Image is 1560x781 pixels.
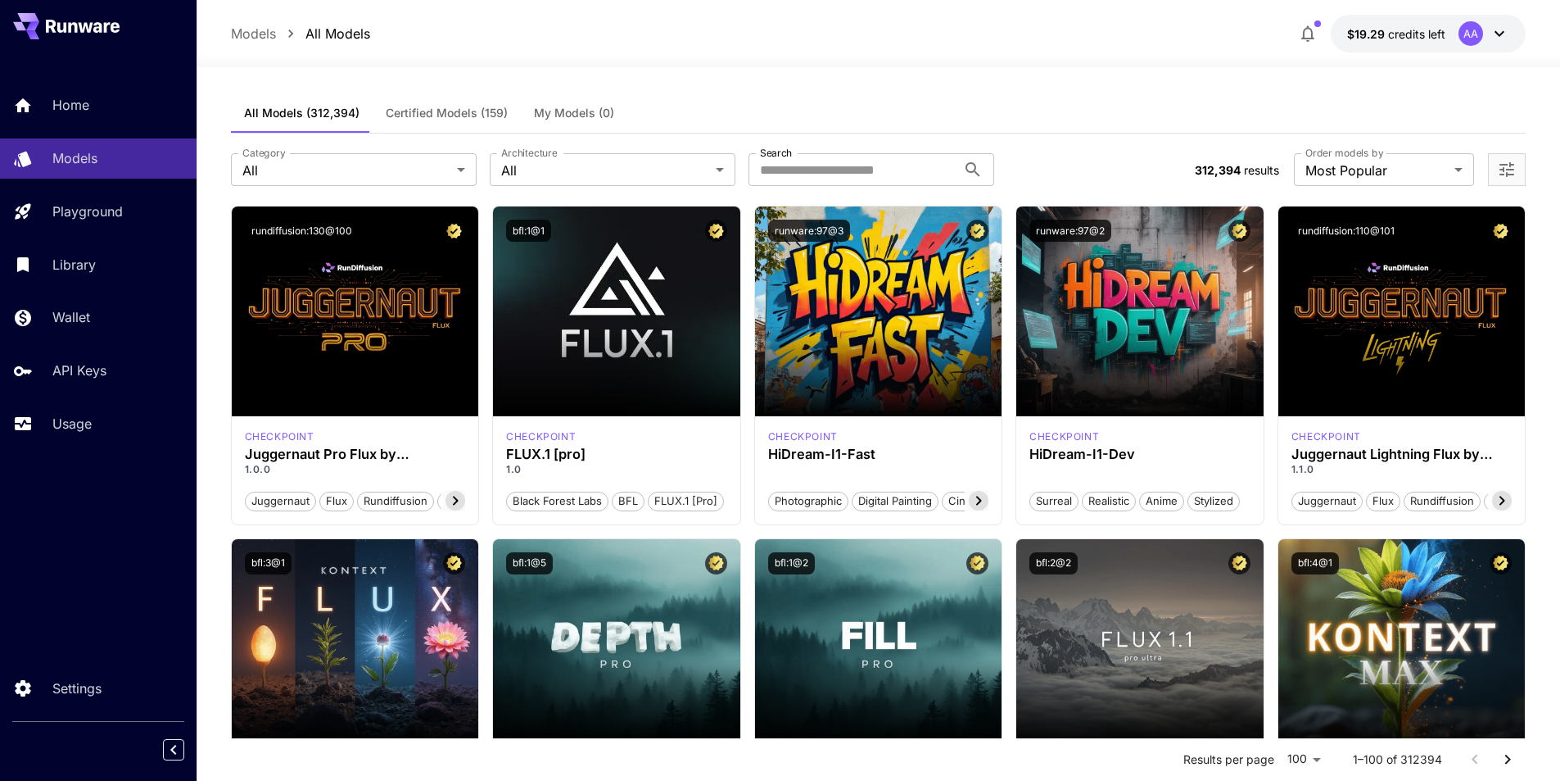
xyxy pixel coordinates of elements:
[1458,21,1483,46] div: AA
[534,106,614,120] span: My Models (0)
[649,493,723,510] span: FLUX.1 [pro]
[506,429,576,444] div: fluxpro
[506,552,553,574] button: bfl:1@5
[1140,493,1183,510] span: Anime
[1183,751,1274,768] p: Results per page
[1491,743,1524,776] button: Go to next page
[245,490,316,511] button: juggernaut
[1305,146,1383,160] label: Order models by
[52,414,92,434] p: Usage
[245,462,466,477] p: 1.0.0
[52,255,96,275] p: Library
[1228,220,1250,242] button: Certified Model – Vetted for best performance and includes a commercial license.
[1291,429,1361,444] div: FLUX.1 D
[506,462,727,477] p: 1.0
[175,735,197,765] div: Collapse sidebar
[768,490,848,511] button: Photographic
[1292,493,1362,510] span: juggernaut
[1083,493,1135,510] span: Realistic
[320,493,353,510] span: flux
[1291,447,1513,462] h3: Juggernaut Lightning Flux by RunDiffusion
[1187,490,1240,511] button: Stylized
[768,552,815,574] button: bfl:1@2
[1029,490,1078,511] button: Surreal
[245,429,314,444] div: FLUX.1 D
[52,202,123,221] p: Playground
[705,220,727,242] button: Certified Model – Vetted for best performance and includes a commercial license.
[612,490,644,511] button: BFL
[245,552,292,574] button: bfl:3@1
[942,490,1005,511] button: Cinematic
[1291,552,1339,574] button: bfl:4@1
[386,106,508,120] span: Certified Models (159)
[613,493,644,510] span: BFL
[1281,747,1327,771] div: 100
[52,361,106,380] p: API Keys
[1347,25,1445,43] div: $19.28773
[1404,490,1481,511] button: rundiffusion
[943,493,1004,510] span: Cinematic
[501,161,709,180] span: All
[1347,27,1388,41] span: $19.29
[507,493,608,510] span: Black Forest Labs
[52,307,90,327] p: Wallet
[648,490,724,511] button: FLUX.1 [pro]
[357,490,434,511] button: rundiffusion
[768,447,989,462] h3: HiDream-I1-Fast
[443,552,465,574] button: Certified Model – Vetted for best performance and includes a commercial license.
[52,679,102,698] p: Settings
[852,490,938,511] button: Digital Painting
[1485,493,1533,510] span: schnell
[319,490,354,511] button: flux
[852,493,938,510] span: Digital Painting
[305,24,370,43] a: All Models
[231,24,276,43] p: Models
[1029,429,1099,444] p: checkpoint
[1305,161,1448,180] span: Most Popular
[506,220,551,242] button: bfl:1@1
[1497,160,1517,180] button: Open more filters
[768,429,838,444] div: HiDream Fast
[705,552,727,574] button: Certified Model – Vetted for best performance and includes a commercial license.
[245,447,466,462] h3: Juggernaut Pro Flux by RunDiffusion
[1139,490,1184,511] button: Anime
[1367,493,1399,510] span: flux
[1388,27,1445,41] span: credits left
[242,146,286,160] label: Category
[231,24,370,43] nav: breadcrumb
[1331,15,1526,52] button: $19.28773AA
[437,490,468,511] button: pro
[1404,493,1480,510] span: rundiffusion
[244,106,359,120] span: All Models (312,394)
[1291,429,1361,444] p: checkpoint
[768,429,838,444] p: checkpoint
[1195,163,1241,177] span: 312,394
[1029,220,1111,242] button: runware:97@2
[52,95,89,115] p: Home
[245,220,359,242] button: rundiffusion:130@100
[438,493,467,510] span: pro
[1082,490,1136,511] button: Realistic
[1490,552,1512,574] button: Certified Model – Vetted for best performance and includes a commercial license.
[358,493,433,510] span: rundiffusion
[1366,490,1400,511] button: flux
[1030,493,1078,510] span: Surreal
[501,146,557,160] label: Architecture
[1029,429,1099,444] div: HiDream Dev
[506,429,576,444] p: checkpoint
[1029,447,1250,462] h3: HiDream-I1-Dev
[1244,163,1279,177] span: results
[1484,490,1534,511] button: schnell
[246,493,315,510] span: juggernaut
[966,552,988,574] button: Certified Model – Vetted for best performance and includes a commercial license.
[966,220,988,242] button: Certified Model – Vetted for best performance and includes a commercial license.
[1291,220,1401,242] button: rundiffusion:110@101
[769,493,848,510] span: Photographic
[760,146,792,160] label: Search
[506,447,727,462] h3: FLUX.1 [pro]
